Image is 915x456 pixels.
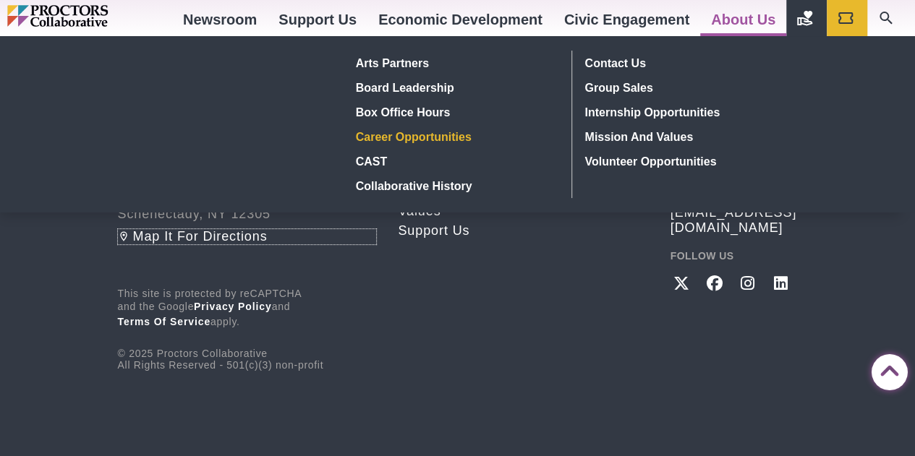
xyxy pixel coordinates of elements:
[670,250,797,262] h2: Follow Us
[118,229,377,244] a: Map it for directions
[579,100,791,124] a: Internship Opportunities
[872,355,901,384] a: Back to Top
[194,301,272,312] a: Privacy Policy
[118,316,211,327] a: Terms of Service
[670,205,797,236] a: [EMAIL_ADDRESS][DOMAIN_NAME]
[350,51,561,75] a: Arts Partners
[350,173,561,198] a: Collaborative History
[579,75,791,100] a: Group Sales
[118,288,377,371] div: © 2025 Proctors Collaborative All Rights Reserved - 501(c)(3) non-profit
[579,149,791,173] a: Volunteer Opportunities
[350,124,561,149] a: Career Opportunities
[7,5,170,27] img: Proctors logo
[398,223,512,238] a: Support Us
[118,288,377,330] p: This site is protected by reCAPTCHA and the Google and apply.
[350,100,561,124] a: Box Office hours
[350,75,561,100] a: Board Leadership
[579,124,791,149] a: Mission and Values
[350,149,561,173] a: CAST
[579,51,791,75] a: Contact Us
